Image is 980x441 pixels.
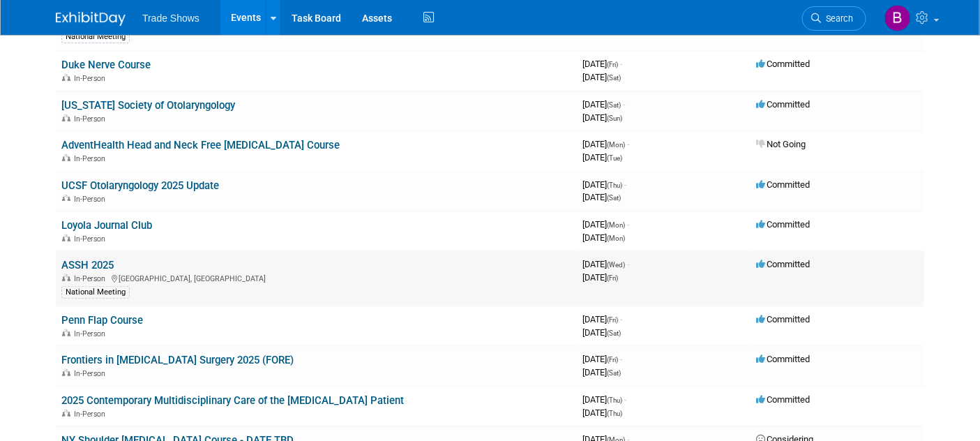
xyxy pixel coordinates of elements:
span: [DATE] [582,219,629,230]
span: In-Person [74,154,110,163]
span: - [624,394,626,405]
span: (Thu) [607,396,622,404]
img: In-Person Event [62,369,70,376]
span: (Wed) [607,261,625,269]
span: [DATE] [582,232,625,243]
span: - [620,314,622,324]
span: Trade Shows [142,13,199,24]
span: In-Person [74,74,110,83]
span: (Fri) [607,61,618,68]
span: Not Going [756,139,806,149]
span: [DATE] [582,179,626,190]
span: (Mon) [607,221,625,229]
span: In-Person [74,114,110,124]
span: [DATE] [582,99,625,110]
span: Search [821,13,853,24]
span: [DATE] [582,394,626,405]
span: [DATE] [582,272,618,283]
span: In-Person [74,410,110,419]
span: [DATE] [582,367,621,378]
a: ASSH 2025 [61,259,114,271]
span: Committed [756,354,810,364]
span: (Thu) [607,410,622,417]
span: Committed [756,99,810,110]
span: [DATE] [582,327,621,338]
span: (Mon) [607,234,625,242]
img: In-Person Event [62,154,70,161]
span: In-Person [74,369,110,378]
span: Committed [756,219,810,230]
div: National Meeting [61,31,130,43]
span: Committed [756,394,810,405]
span: [DATE] [582,408,622,418]
img: In-Person Event [62,114,70,121]
img: Becca Rensi [884,5,911,31]
span: Committed [756,179,810,190]
span: (Mon) [607,141,625,149]
a: Frontiers in [MEDICAL_DATA] Surgery 2025 (FORE) [61,354,294,366]
span: [DATE] [582,314,622,324]
span: In-Person [74,234,110,244]
span: [DATE] [582,139,629,149]
img: In-Person Event [62,195,70,202]
a: Penn Flap Course [61,314,143,327]
img: In-Person Event [62,274,70,281]
span: [DATE] [582,354,622,364]
img: In-Person Event [62,74,70,81]
span: - [620,354,622,364]
span: (Thu) [607,181,622,189]
span: (Sat) [607,194,621,202]
a: [US_STATE] Society of Otolaryngology [61,99,235,112]
span: - [623,99,625,110]
span: - [627,219,629,230]
span: [DATE] [582,112,622,123]
span: Committed [756,59,810,69]
span: (Sat) [607,74,621,82]
div: [GEOGRAPHIC_DATA], [GEOGRAPHIC_DATA] [61,272,571,283]
a: AdventHealth Head and Neck Free [MEDICAL_DATA] Course [61,139,340,151]
span: [DATE] [582,192,621,202]
span: - [620,59,622,69]
span: (Tue) [607,154,622,162]
span: [DATE] [582,152,622,163]
span: - [624,179,626,190]
img: ExhibitDay [56,12,126,26]
a: Duke Nerve Course [61,59,151,71]
img: In-Person Event [62,329,70,336]
div: National Meeting [61,286,130,299]
span: Committed [756,259,810,269]
span: (Fri) [607,356,618,364]
span: In-Person [74,274,110,283]
a: 2025 Contemporary Multidisciplinary Care of the [MEDICAL_DATA] Patient [61,394,404,407]
span: Committed [756,314,810,324]
span: (Fri) [607,274,618,282]
span: (Sat) [607,329,621,337]
a: Loyola Journal Club [61,219,152,232]
span: [DATE] [582,72,621,82]
span: (Sat) [607,369,621,377]
span: (Sat) [607,101,621,109]
span: (Fri) [607,316,618,324]
a: Search [802,6,866,31]
a: UCSF Otolaryngology 2025 Update [61,179,219,192]
span: In-Person [74,329,110,338]
span: [DATE] [582,259,629,269]
span: - [627,259,629,269]
img: In-Person Event [62,410,70,417]
span: - [627,139,629,149]
span: In-Person [74,195,110,204]
span: [DATE] [582,59,622,69]
span: (Sun) [607,114,622,122]
img: In-Person Event [62,234,70,241]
